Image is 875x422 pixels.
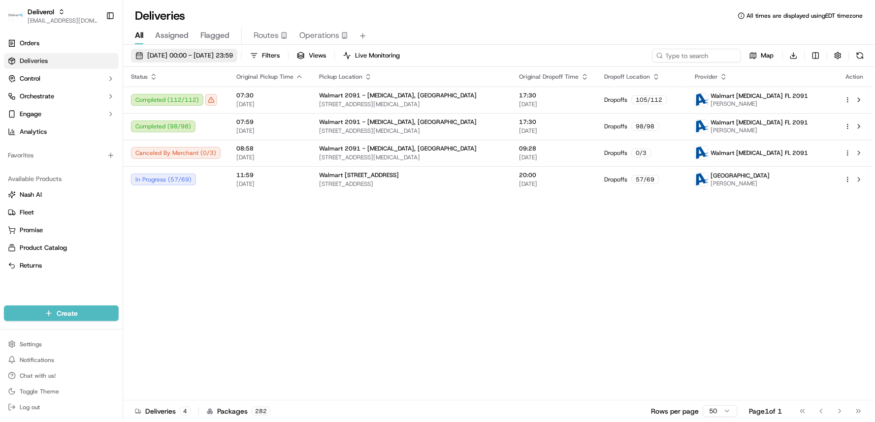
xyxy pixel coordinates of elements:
[236,73,293,81] span: Original Pickup Time
[262,51,280,60] span: Filters
[519,145,589,152] span: 09:28
[10,39,179,55] p: Welcome 👋
[87,152,107,160] span: [DATE]
[10,170,26,185] img: Faraz Last Mile
[519,153,589,161] span: [DATE]
[20,39,39,48] span: Orders
[519,91,589,99] span: 17:30
[319,180,504,188] span: [STREET_ADDRESS]
[519,171,589,179] span: 20:00
[4,205,119,220] button: Fleet
[20,74,40,83] span: Control
[20,92,54,101] span: Orchestrate
[31,152,80,160] span: [PERSON_NAME]
[4,222,119,238] button: Promise
[695,93,708,106] img: ActionCourier.png
[695,147,708,159] img: ActionCourier.png
[155,30,189,41] span: Assigned
[632,149,651,157] div: 0 / 3
[20,226,43,235] span: Promise
[20,261,42,270] span: Returns
[4,369,119,383] button: Chat with us!
[98,244,119,251] span: Pylon
[4,240,119,256] button: Product Catalog
[605,149,628,157] span: Dropoffs
[319,145,477,152] span: Walmart 2091 - [MEDICAL_DATA], [GEOGRAPHIC_DATA]
[319,100,504,108] span: [STREET_ADDRESS][MEDICAL_DATA]
[319,91,477,99] span: Walmart 2091 - [MEDICAL_DATA], [GEOGRAPHIC_DATA]
[844,73,865,81] div: Action
[749,406,782,416] div: Page 1 of 1
[4,106,119,122] button: Engage
[167,97,179,109] button: Start new chat
[4,71,119,87] button: Control
[605,73,650,81] span: Dropoff Location
[711,180,770,187] span: [PERSON_NAME]
[319,153,504,161] span: [STREET_ADDRESS][MEDICAL_DATA]
[82,152,85,160] span: •
[76,179,80,187] span: •
[83,221,91,229] div: 💻
[8,243,115,252] a: Product Catalog
[319,171,399,179] span: Walmart [STREET_ADDRESS]
[4,4,102,28] button: DeliverolDeliverol[EMAIL_ADDRESS][DOMAIN_NAME]
[605,176,628,183] span: Dropoffs
[519,127,589,135] span: [DATE]
[8,226,115,235] a: Promise
[299,30,339,41] span: Operations
[20,388,59,395] span: Toggle Theme
[319,127,504,135] span: [STREET_ADDRESS][MEDICAL_DATA]
[10,94,28,112] img: 1736555255976-a54dd68f-1ca7-489b-9aae-adbdc363a1c4
[8,261,115,270] a: Returns
[761,51,774,60] span: Map
[747,12,863,20] span: All times are displayed using EDT timezone
[10,221,18,229] div: 📗
[44,94,162,104] div: Start new chat
[711,92,809,100] span: Walmart [MEDICAL_DATA] FL 2091
[180,407,191,416] div: 4
[20,403,40,411] span: Log out
[319,118,477,126] span: Walmart 2091 - [MEDICAL_DATA], [GEOGRAPHIC_DATA]
[236,127,303,135] span: [DATE]
[28,7,54,17] button: Deliverol
[4,124,119,140] a: Analytics
[711,119,809,126] span: Walmart [MEDICAL_DATA] FL 2091
[4,305,119,321] button: Create
[20,243,67,252] span: Product Catalog
[519,180,589,188] span: [DATE]
[236,118,303,126] span: 07:59
[69,243,119,251] a: Powered byPylon
[28,17,98,25] button: [EMAIL_ADDRESS][DOMAIN_NAME]
[711,149,809,157] span: Walmart [MEDICAL_DATA] FL 2091
[711,100,809,108] span: [PERSON_NAME]
[605,122,628,130] span: Dropoffs
[26,63,177,74] input: Got a question? Start typing here...
[236,91,303,99] span: 07:30
[4,171,119,187] div: Available Products
[147,51,233,60] span: [DATE] 00:00 - [DATE] 23:59
[8,208,115,217] a: Fleet
[652,49,741,62] input: Type to search
[20,110,41,119] span: Engage
[20,372,56,380] span: Chat with us!
[135,406,191,416] div: Deliveries
[4,385,119,398] button: Toggle Theme
[4,89,119,104] button: Orchestrate
[131,49,237,62] button: [DATE] 00:00 - [DATE] 23:59
[31,179,74,187] span: Faraz Last Mile
[4,258,119,273] button: Returns
[695,173,708,186] img: ActionCourier.png
[605,96,628,104] span: Dropoffs
[21,94,38,112] img: 4281594248423_2fcf9dad9f2a874258b8_72.png
[319,73,362,81] span: Pickup Location
[44,104,135,112] div: We're available if you need us!
[131,73,148,81] span: Status
[236,145,303,152] span: 08:58
[8,9,24,23] img: Deliverol
[292,49,330,62] button: Views
[4,53,119,69] a: Deliveries
[4,187,119,203] button: Nash AI
[246,49,284,62] button: Filters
